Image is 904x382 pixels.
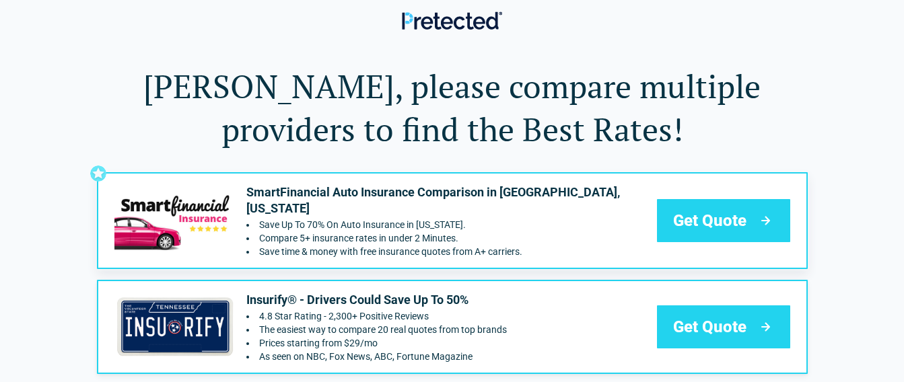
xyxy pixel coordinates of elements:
li: The easiest way to compare 20 real quotes from top brands [246,324,507,335]
a: smartfinancial's logoSmartFinancial Auto Insurance Comparison in [GEOGRAPHIC_DATA], [US_STATE]Sav... [97,172,808,269]
li: Compare 5+ insurance rates in under 2 Minutes. [246,233,646,243]
li: 4.8 Star Rating - 2,300+ Positive Reviews [246,311,507,321]
img: smartfinancial's logo [114,191,236,250]
h1: [PERSON_NAME], please compare multiple providers to find the Best Rates! [97,65,808,151]
li: Save time & money with free insurance quotes from A+ carriers. [246,246,646,257]
p: Insurify® - Drivers Could Save Up To 50% [246,292,507,308]
li: Prices starting from $29/mo [246,338,507,348]
img: insurify's logo [114,297,236,356]
li: As seen on NBC, Fox News, ABC, Fortune Magazine [246,351,507,362]
span: Get Quote [673,316,746,338]
p: SmartFinancial Auto Insurance Comparison in [GEOGRAPHIC_DATA], [US_STATE] [246,184,646,217]
span: Get Quote [673,210,746,231]
li: Save Up To 70% On Auto Insurance in Tennessee. [246,219,646,230]
a: insurify's logoInsurify® - Drivers Could Save Up To 50%4.8 Star Rating - 2,300+ Positive ReviewsT... [97,280,808,374]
